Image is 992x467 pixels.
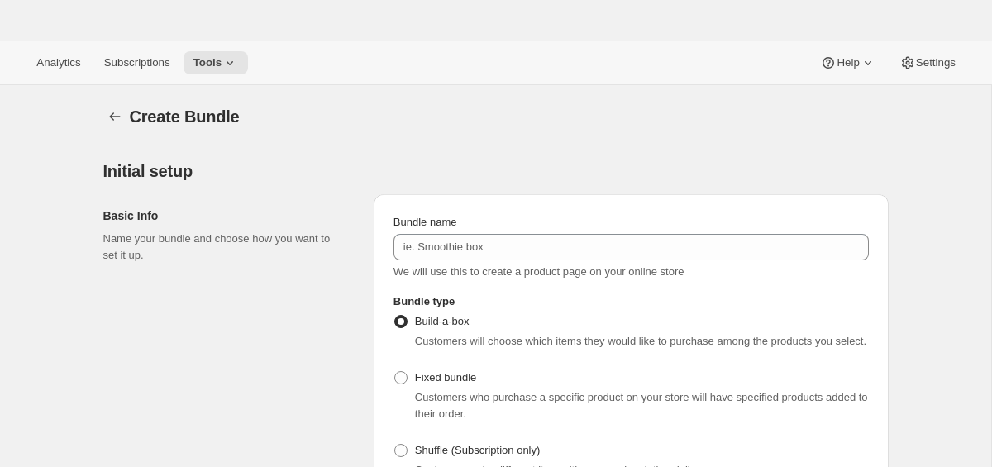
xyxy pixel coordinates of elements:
[103,161,889,181] h2: Initial setup
[193,56,222,69] span: Tools
[415,315,470,327] span: Build-a-box
[103,231,347,264] p: Name your bundle and choose how you want to set it up.
[183,51,248,74] button: Tools
[810,51,885,74] button: Help
[130,107,240,126] span: Create Bundle
[415,444,541,456] span: Shuffle (Subscription only)
[393,234,869,260] input: ie. Smoothie box
[837,56,859,69] span: Help
[415,371,476,384] span: Fixed bundle
[103,207,347,224] h2: Basic Info
[393,295,455,307] span: Bundle type
[393,265,684,278] span: We will use this to create a product page on your online store
[936,394,975,434] iframe: Intercom live chat
[26,51,90,74] button: Analytics
[93,51,179,74] button: Subscriptions
[393,216,457,228] span: Bundle name
[36,56,80,69] span: Analytics
[103,105,126,128] button: Bundles
[103,56,169,69] span: Subscriptions
[415,335,866,347] span: Customers will choose which items they would like to purchase among the products you select.
[415,391,868,420] span: Customers who purchase a specific product on your store will have specified products added to the...
[916,56,956,69] span: Settings
[889,51,966,74] button: Settings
